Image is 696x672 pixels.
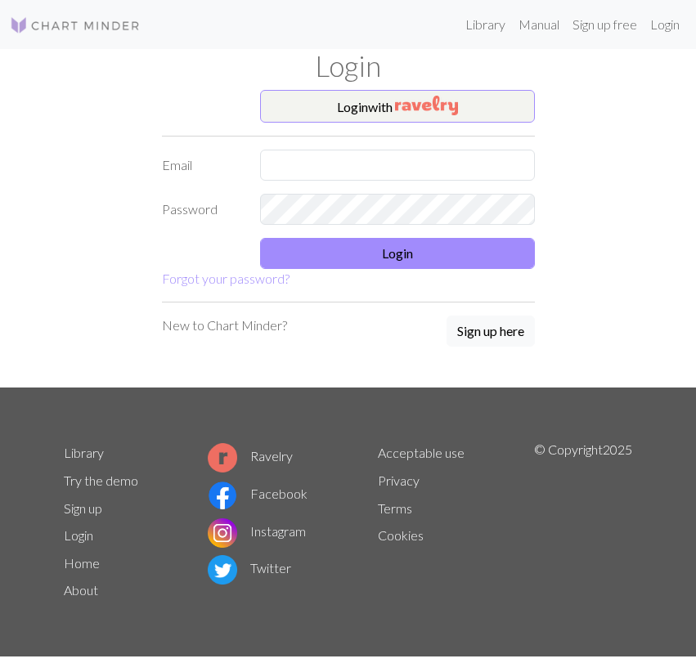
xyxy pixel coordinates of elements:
img: Twitter logo [208,555,237,585]
a: Library [64,445,104,460]
a: Instagram [208,523,306,539]
label: Email [152,150,250,181]
a: Home [64,555,100,571]
a: Login [644,8,686,41]
a: Ravelry [208,448,293,464]
a: Sign up [64,500,102,516]
a: Acceptable use [378,445,465,460]
a: Login [64,527,93,543]
p: © Copyright 2025 [534,440,632,605]
button: Login [260,238,535,269]
a: Sign up here [447,316,535,348]
a: Terms [378,500,412,516]
label: Password [152,194,250,225]
a: Cookies [378,527,424,543]
a: Manual [512,8,566,41]
a: About [64,582,98,598]
img: Ravelry [395,96,458,115]
a: Try the demo [64,473,138,488]
img: Ravelry logo [208,443,237,473]
img: Instagram logo [208,518,237,548]
a: Sign up free [566,8,644,41]
img: Logo [10,16,141,35]
h1: Login [54,49,643,83]
a: Forgot your password? [162,271,290,286]
p: New to Chart Minder? [162,316,287,335]
a: Privacy [378,473,420,488]
button: Sign up here [447,316,535,347]
a: Library [459,8,512,41]
button: Loginwith [260,90,535,123]
img: Facebook logo [208,481,237,510]
a: Facebook [208,486,308,501]
a: Twitter [208,560,291,576]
